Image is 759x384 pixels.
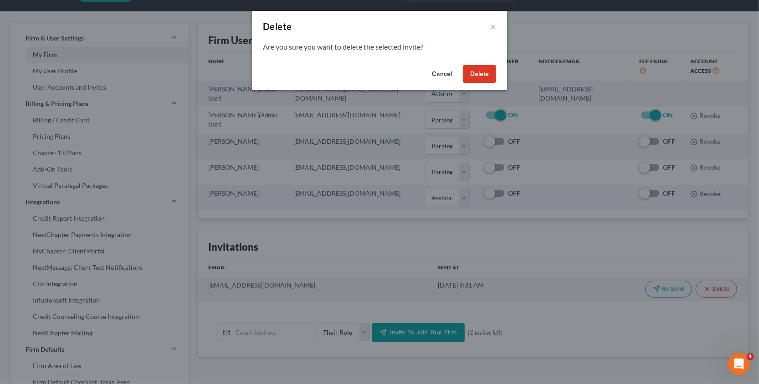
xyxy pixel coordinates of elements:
iframe: Intercom live chat [728,353,750,375]
p: Are you sure you want to delete the selected invite? [263,42,496,52]
button: Delete [463,65,496,83]
button: Cancel [425,65,459,83]
div: Delete [263,20,292,33]
span: 4 [747,353,754,360]
button: × [490,21,496,32]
